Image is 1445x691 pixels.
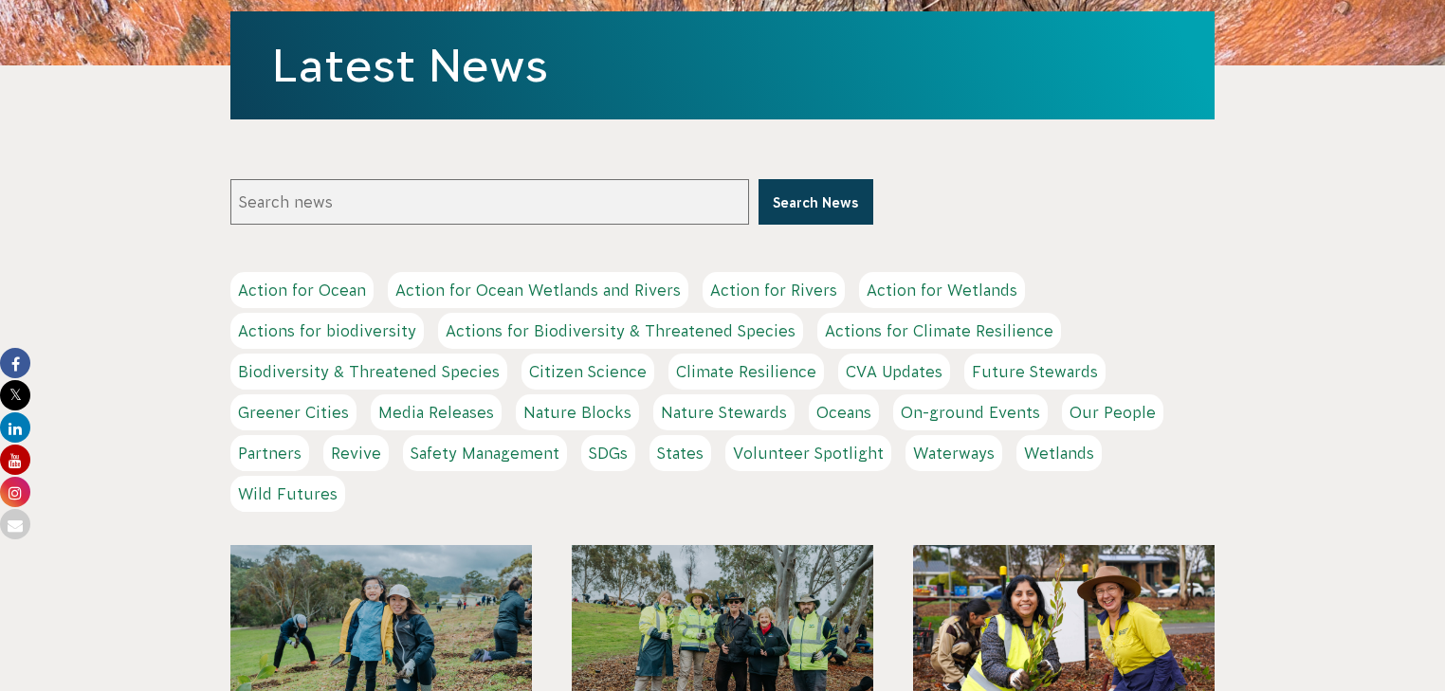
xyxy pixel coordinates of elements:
a: Action for Ocean Wetlands and Rivers [388,272,688,308]
a: Wetlands [1016,435,1102,471]
a: SDGs [581,435,635,471]
a: Media Releases [371,394,502,430]
a: On-ground Events [893,394,1048,430]
a: Safety Management [403,435,567,471]
a: Wild Futures [230,476,345,512]
a: Action for Wetlands [859,272,1025,308]
a: Action for Ocean [230,272,374,308]
a: Actions for Biodiversity & Threatened Species [438,313,803,349]
a: Actions for biodiversity [230,313,424,349]
a: Revive [323,435,389,471]
a: Volunteer Spotlight [725,435,891,471]
a: Citizen Science [521,354,654,390]
a: Future Stewards [964,354,1106,390]
a: Latest News [272,40,548,91]
a: CVA Updates [838,354,950,390]
a: Action for Rivers [703,272,845,308]
a: Our People [1062,394,1163,430]
input: Search news [230,179,749,225]
a: Climate Resilience [668,354,824,390]
a: Biodiversity & Threatened Species [230,354,507,390]
a: Oceans [809,394,879,430]
a: Nature Blocks [516,394,639,430]
button: Search News [759,179,873,225]
a: Waterways [905,435,1002,471]
a: Actions for Climate Resilience [817,313,1061,349]
a: States [649,435,711,471]
a: Nature Stewards [653,394,795,430]
a: Partners [230,435,309,471]
a: Greener Cities [230,394,357,430]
